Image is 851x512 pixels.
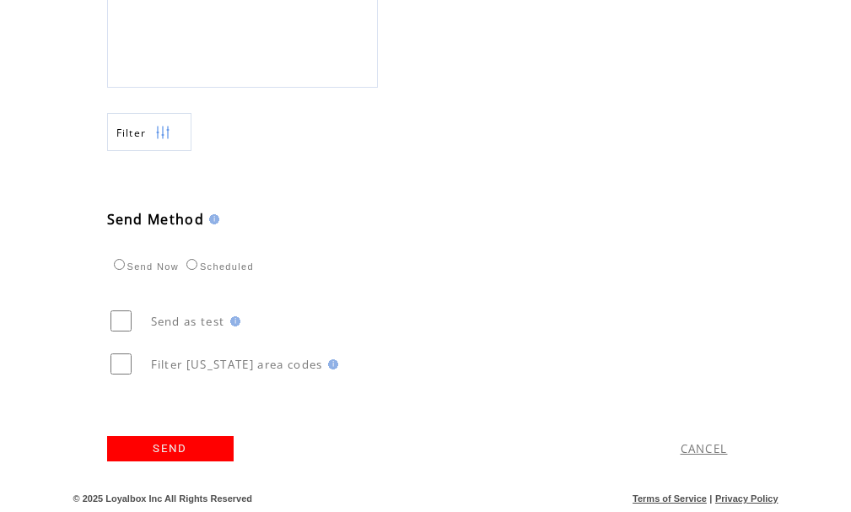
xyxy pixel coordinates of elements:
a: CANCEL [681,441,728,456]
a: Privacy Policy [715,493,778,504]
img: filters.png [155,114,170,152]
span: Filter [US_STATE] area codes [151,357,323,372]
span: © 2025 Loyalbox Inc All Rights Reserved [73,493,253,504]
img: help.gif [225,316,240,326]
img: help.gif [204,214,219,224]
a: SEND [107,436,234,461]
input: Scheduled [186,259,197,270]
a: Terms of Service [633,493,707,504]
span: Send as test [151,314,225,329]
span: | [709,493,712,504]
span: Send Method [107,210,205,229]
img: help.gif [323,359,338,369]
input: Send Now [114,259,125,270]
label: Scheduled [182,261,254,272]
label: Send Now [110,261,179,272]
a: Filter [107,113,191,151]
span: Show filters [116,126,147,140]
